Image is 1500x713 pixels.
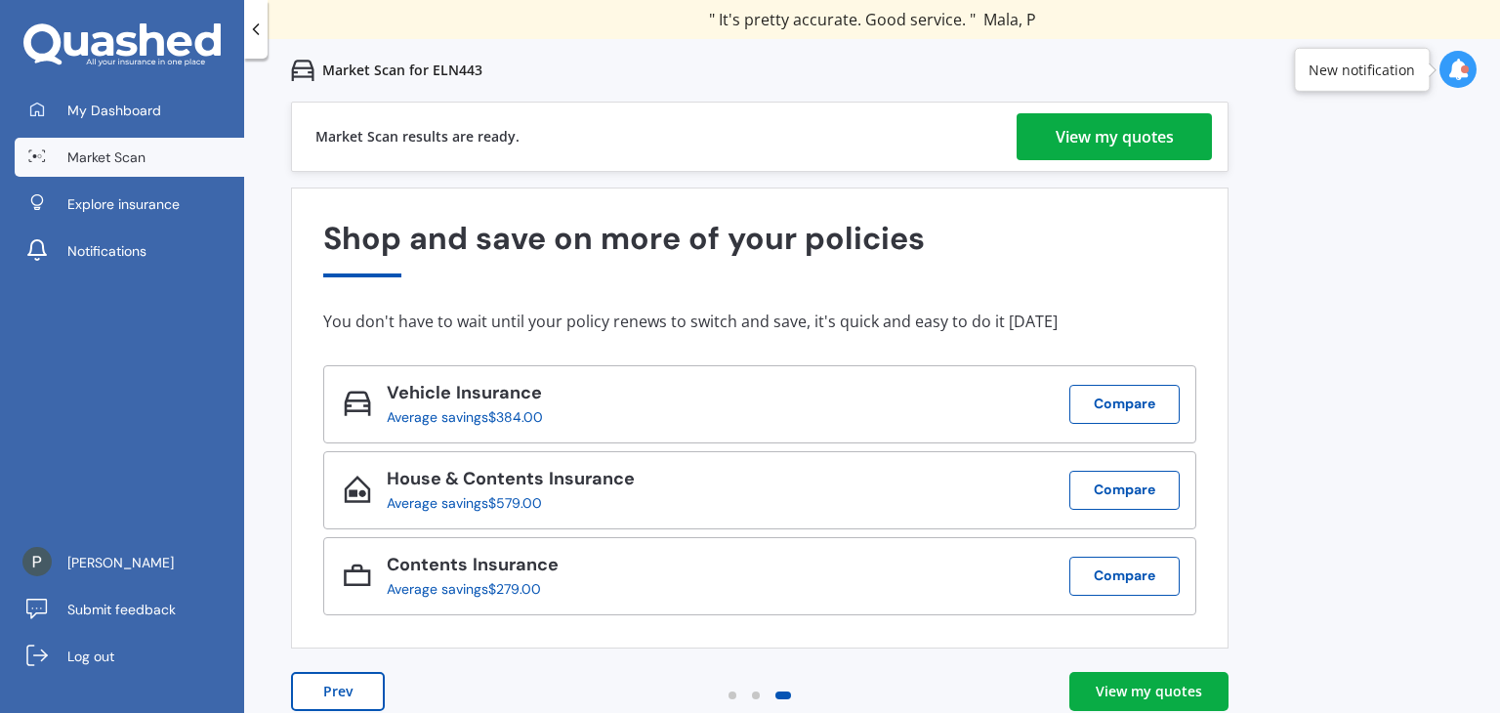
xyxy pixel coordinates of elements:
[67,101,161,120] span: My Dashboard
[67,600,176,619] span: Submit feedback
[67,147,146,167] span: Market Scan
[22,547,52,576] img: ACg8ocLa3tVP1GqAx1tB1Z3BolYjlDXoTDmJY_Ssu1ePtKZR4IxLkg=s96-c
[387,469,635,495] div: House & Contents
[387,555,559,581] div: Contents
[468,553,559,576] span: Insurance
[1069,672,1229,711] a: View my quotes
[15,637,244,676] a: Log out
[15,138,244,177] a: Market Scan
[1069,557,1180,596] button: Compare
[1309,60,1415,79] div: New notification
[344,390,371,417] img: Vehicle_icon
[67,553,174,572] span: [PERSON_NAME]
[315,103,520,171] div: Market Scan results are ready.
[451,381,542,404] span: Insurance
[1096,682,1202,701] div: View my quotes
[15,185,244,224] a: Explore insurance
[1069,385,1180,424] button: Compare
[1017,113,1212,160] a: View my quotes
[544,467,635,490] span: Insurance
[322,61,482,80] p: Market Scan for ELN443
[387,495,619,511] div: Average savings $579.00
[323,221,1196,276] div: Shop and save on more of your policies
[387,409,543,425] div: Average savings $384.00
[1069,471,1180,510] button: Compare
[15,91,244,130] a: My Dashboard
[291,59,314,82] img: car.f15378c7a67c060ca3f3.svg
[67,241,146,261] span: Notifications
[15,543,244,582] a: [PERSON_NAME]
[387,581,543,597] div: Average savings $279.00
[15,590,244,629] a: Submit feedback
[291,672,385,711] button: Prev
[344,476,371,503] img: House & Contents_icon
[344,562,371,589] img: Contents_icon
[67,647,114,666] span: Log out
[387,383,559,409] div: Vehicle
[15,231,244,271] a: Notifications
[1056,113,1174,160] div: View my quotes
[323,312,1196,331] div: You don't have to wait until your policy renews to switch and save, it's quick and easy to do it ...
[67,194,180,214] span: Explore insurance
